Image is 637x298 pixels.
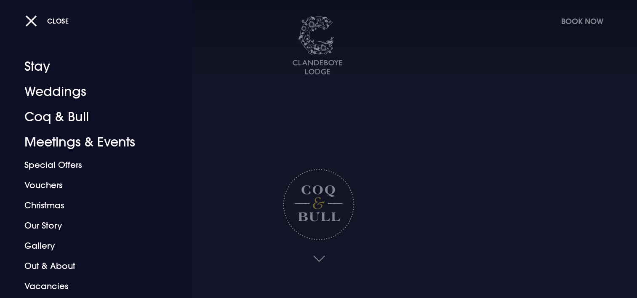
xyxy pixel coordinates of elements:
[25,12,69,29] button: Close
[24,236,157,256] a: Gallery
[24,54,157,79] a: Stay
[24,276,157,296] a: Vacancies
[24,104,157,130] a: Coq & Bull
[24,175,157,195] a: Vouchers
[24,256,157,276] a: Out & About
[24,155,157,175] a: Special Offers
[24,79,157,104] a: Weddings
[24,130,157,155] a: Meetings & Events
[24,216,157,236] a: Our Story
[47,16,69,25] span: Close
[24,195,157,216] a: Christmas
